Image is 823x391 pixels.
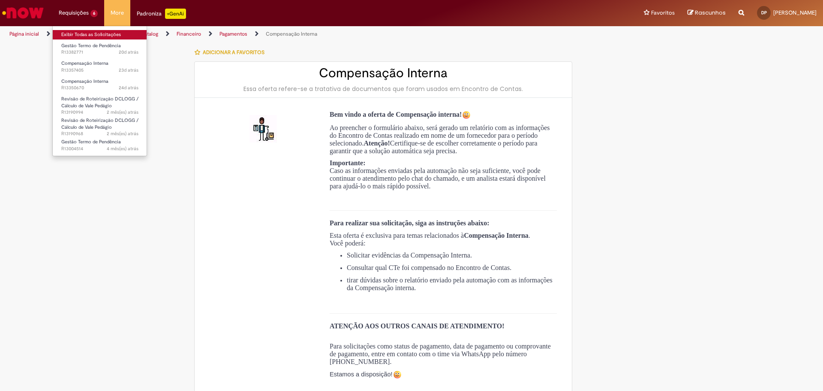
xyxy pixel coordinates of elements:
span: R13190968 [61,130,138,137]
span: Caso as informações enviadas pela automação não seja suficiente, você pode continuar o atendiment... [330,167,546,190]
img: Sorriso [462,111,471,119]
span: Revisão de Roteirização DCLOGG / Cálculo de Vale Pedágio [61,96,138,109]
a: Pagamentos [219,30,247,37]
span: R13357405 [61,67,138,74]
a: Aberto R13004514 : Gestão Termo de Pendência [53,137,147,153]
time: 16/06/2025 17:39:12 [107,109,138,115]
strong: Compensação Interna [464,232,529,239]
span: Revisão de Roteirização DCLOGG / Cálculo de Vale Pedágio [61,117,138,130]
span: DP [761,10,767,15]
span: Gestão Termo de Pendência [61,139,121,145]
a: Exibir Todas as Solicitações [53,30,147,39]
a: Aberto R13190994 : Revisão de Roteirização DCLOGG / Cálculo de Vale Pedágio [53,94,147,113]
span: 20d atrás [119,49,138,55]
span: Ao preencher o formulário abaixo, será gerado um relatório com as informações do Encontro de Cont... [330,124,550,155]
span: ATENÇÃO AOS OUTROS CANAIS DE ATENDIMENTO! [330,322,505,330]
span: Requisições [59,9,89,17]
button: Adicionar a Favoritos [194,43,269,61]
span: Rascunhos [695,9,726,17]
span: Bem vindo a oferta de Compensação interna! [330,111,473,118]
strong: Atenção! [364,139,390,147]
a: Aberto R13382771 : Gestão Termo de Pendência [53,41,147,57]
span: Consultar qual CTe foi compensado no Encontro de Contas. [347,264,511,271]
span: R13004514 [61,145,138,152]
span: 4 mês(es) atrás [107,145,138,152]
span: Gestão Termo de Pendência [61,42,121,49]
a: Compensação Interna [266,30,317,37]
img: ServiceNow [1,4,45,21]
span: Importante: [330,159,366,167]
span: Para solicitações como status de pagamento, data de pagamento ou comprovante de pagamento, entre ... [330,343,551,365]
img: Compensação Interna [249,115,277,142]
span: Solicitar evidências da Compensação Interna. [347,252,472,259]
time: 16/06/2025 17:35:10 [107,130,138,137]
p: Estamos a disposição! [330,370,557,379]
span: More [111,9,124,17]
time: 08/08/2025 14:36:16 [119,49,138,55]
span: 2 mês(es) atrás [107,130,138,137]
a: Página inicial [9,30,39,37]
span: 24d atrás [119,85,138,91]
span: R13382771 [61,49,138,56]
a: Aberto R13357405 : Compensação Interna [53,59,147,75]
time: 04/08/2025 12:46:44 [119,85,138,91]
a: Financeiro [177,30,201,37]
span: Compensação Interna [61,78,108,85]
span: R13190994 [61,109,138,116]
a: Rascunhos [688,9,726,17]
span: Favoritos [651,9,675,17]
time: 05/08/2025 18:52:22 [119,67,138,73]
a: Aberto R13190968 : Revisão de Roteirização DCLOGG / Cálculo de Vale Pedágio [53,116,147,134]
time: 05/05/2025 15:11:00 [107,145,138,152]
span: [PERSON_NAME] [773,9,817,16]
span: Esta oferta é exclusiva para temas relacionados à . Você poderá: [330,232,530,247]
span: Compensação Interna [61,60,108,67]
span: 23d atrás [119,67,138,73]
a: Aberto R13350670 : Compensação Interna [53,77,147,93]
div: Essa oferta refere-se a tratativa de documentos que foram usados em Encontro de Contas. [203,85,563,93]
span: 2 mês(es) atrás [107,109,138,115]
span: tirar dúvidas sobre o relatório enviado pela automação com as informações da Compensação interna. [347,276,553,291]
span: Adicionar a Favoritos [203,49,264,56]
ul: Requisições [52,26,147,156]
p: +GenAi [165,9,186,19]
img: Sorriso [393,370,402,379]
div: Padroniza [137,9,186,19]
span: R13350670 [61,85,138,91]
ul: Trilhas de página [6,26,542,42]
span: Para realizar sua solicitação, siga as instruções abaixo: [330,219,490,227]
h2: Compensação Interna [203,66,563,80]
span: 6 [90,10,98,17]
